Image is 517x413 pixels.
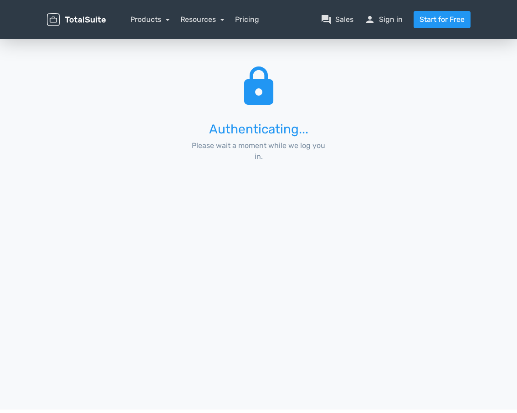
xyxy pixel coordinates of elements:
[414,11,471,28] a: Start for Free
[364,14,375,25] span: person
[180,15,224,24] a: Resources
[235,14,259,25] a: Pricing
[47,13,106,26] img: TotalSuite for WordPress
[321,14,332,25] span: question_answer
[130,15,169,24] a: Products
[187,122,330,137] h3: Authenticating...
[321,14,353,25] a: question_answerSales
[187,140,330,162] p: Please wait a moment while we log you in.
[364,14,403,25] a: personSign in
[237,63,281,111] span: lock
